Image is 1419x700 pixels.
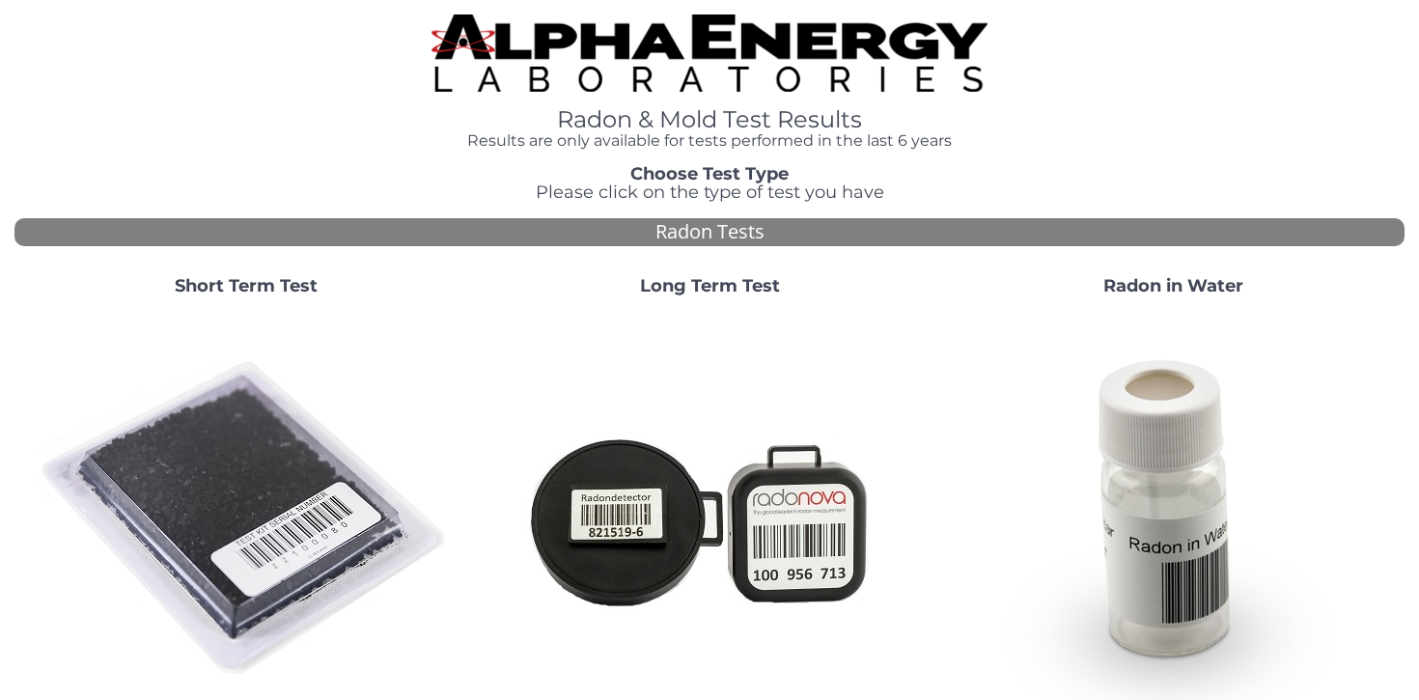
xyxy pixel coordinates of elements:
span: Please click on the type of test you have [536,182,884,203]
div: Radon Tests [14,218,1405,246]
strong: Long Term Test [640,275,780,296]
strong: Radon in Water [1103,275,1243,296]
strong: Choose Test Type [630,163,789,184]
h1: Radon & Mold Test Results [431,107,988,132]
img: TightCrop.jpg [431,14,988,92]
strong: Short Term Test [175,275,318,296]
h4: Results are only available for tests performed in the last 6 years [431,132,988,150]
